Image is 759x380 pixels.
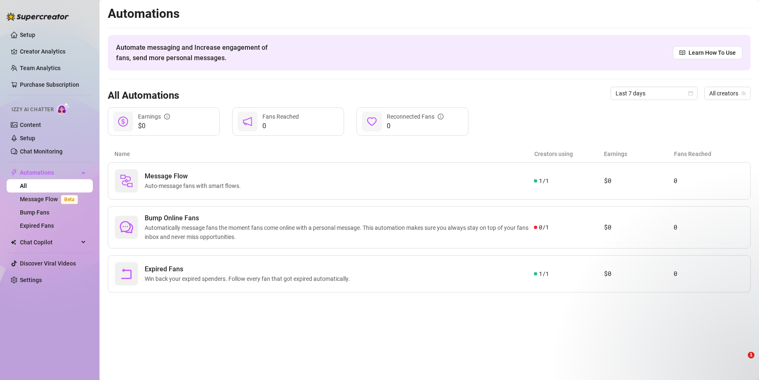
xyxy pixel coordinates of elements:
a: Chat Monitoring [20,148,63,155]
article: Earnings [604,149,674,158]
img: logo-BBDzfeDw.svg [7,12,69,21]
span: Izzy AI Chatter [12,106,53,114]
span: Message Flow [145,171,244,181]
article: Creators using [534,149,604,158]
a: Bump Fans [20,209,49,216]
span: Fans Reached [262,113,299,120]
span: 1 / 1 [539,269,548,278]
article: 0 [674,269,744,279]
span: read [679,50,685,56]
a: Creator Analytics [20,45,86,58]
article: 0 [674,222,744,232]
span: 1 [748,352,754,358]
a: Content [20,122,41,128]
article: $0 [604,222,674,232]
a: Purchase Subscription [20,81,79,88]
span: Expired Fans [145,264,353,274]
span: comment [120,221,133,234]
article: $0 [604,269,674,279]
span: 0 [262,121,299,131]
span: 0 / 1 [539,223,548,232]
a: Settings [20,277,42,283]
a: Message FlowBeta [20,196,81,202]
a: All [20,183,27,189]
span: dollar [118,117,128,127]
span: Automatically message fans the moment fans come online with a personal message. This automation m... [145,223,534,241]
span: Last 7 days [616,87,693,100]
a: Setup [20,135,35,141]
span: thunderbolt [11,169,17,176]
img: AI Chatter [57,102,70,114]
article: Name [114,149,534,158]
span: Auto-message fans with smart flows. [145,181,244,190]
article: Fans Reached [674,149,744,158]
span: $0 [138,121,170,131]
article: 0 [674,176,744,186]
span: info-circle [164,114,170,119]
span: team [741,91,746,96]
span: All creators [709,87,746,100]
img: Chat Copilot [11,239,16,245]
span: info-circle [438,114,444,119]
span: notification [242,117,252,127]
span: heart [367,117,377,127]
span: Learn How To Use [689,48,736,57]
span: Chat Copilot [20,236,79,249]
span: Automate messaging and Increase engagement of fans, send more personal messages. [116,42,276,63]
span: 0 [387,121,444,131]
div: Reconnected Fans [387,112,444,121]
span: rollback [120,267,133,280]
a: Learn How To Use [673,46,742,59]
a: Expired Fans [20,222,54,229]
img: svg%3e [120,174,133,188]
h3: All Automations [108,89,179,102]
article: $0 [604,176,674,186]
a: Team Analytics [20,65,61,71]
h2: Automations [108,6,751,22]
span: Bump Online Fans [145,213,534,223]
span: 1 / 1 [539,176,548,185]
span: Win back your expired spenders. Follow every fan that got expired automatically. [145,274,353,283]
a: Setup [20,32,35,38]
span: calendar [688,91,693,96]
iframe: Intercom live chat [731,352,751,372]
span: Automations [20,166,79,179]
a: Discover Viral Videos [20,260,76,267]
span: Beta [61,195,78,204]
div: Earnings [138,112,170,121]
